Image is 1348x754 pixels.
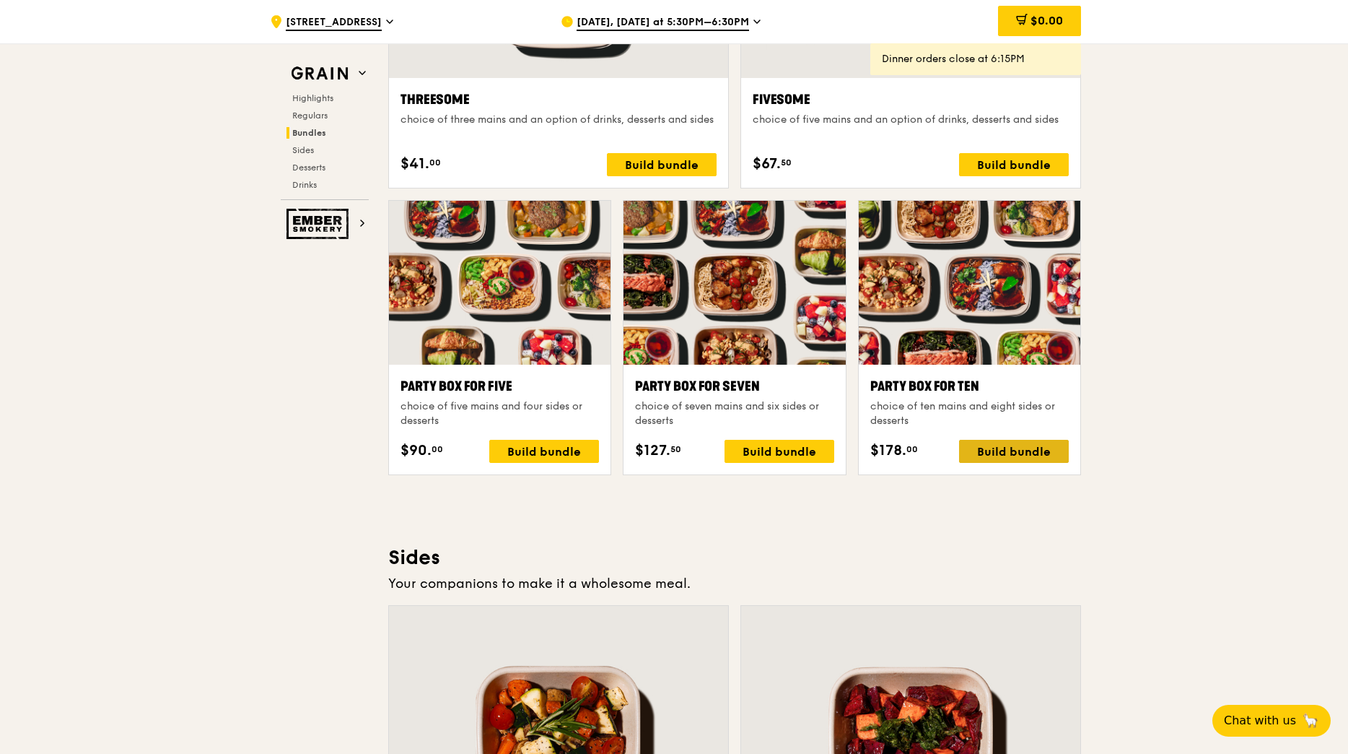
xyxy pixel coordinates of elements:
div: Your companions to make it a wholesome meal. [388,573,1081,594]
span: $67. [753,153,781,175]
span: 🦙 [1302,712,1319,729]
span: Regulars [292,110,328,121]
div: Party Box for Seven [635,376,833,396]
img: Ember Smokery web logo [286,209,353,239]
div: Threesome [401,90,717,110]
div: choice of five mains and four sides or desserts [401,399,599,428]
span: $127. [635,440,670,461]
div: Fivesome [753,90,1069,110]
div: Build bundle [959,153,1069,176]
div: Build bundle [607,153,717,176]
div: choice of five mains and an option of drinks, desserts and sides [753,113,1069,127]
div: Build bundle [489,440,599,463]
span: 50 [670,443,681,455]
div: Build bundle [959,440,1069,463]
span: 50 [781,157,792,168]
span: $0.00 [1030,14,1063,27]
span: 00 [429,157,441,168]
div: Party Box for Ten [870,376,1069,396]
h3: Sides [388,545,1081,571]
span: Desserts [292,162,325,173]
span: [DATE], [DATE] at 5:30PM–6:30PM [577,15,749,31]
span: Chat with us [1224,712,1296,729]
span: $90. [401,440,432,461]
div: choice of seven mains and six sides or desserts [635,399,833,428]
span: Sides [292,145,314,155]
div: choice of three mains and an option of drinks, desserts and sides [401,113,717,127]
div: Party Box for Five [401,376,599,396]
span: $178. [870,440,906,461]
div: Dinner orders close at 6:15PM [882,52,1069,66]
span: Drinks [292,180,317,190]
div: choice of ten mains and eight sides or desserts [870,399,1069,428]
img: Grain web logo [286,61,353,87]
span: Bundles [292,128,326,138]
span: [STREET_ADDRESS] [286,15,382,31]
span: 00 [432,443,443,455]
span: $41. [401,153,429,175]
span: 00 [906,443,918,455]
div: Build bundle [725,440,834,463]
button: Chat with us🦙 [1212,705,1331,737]
span: Highlights [292,93,333,103]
